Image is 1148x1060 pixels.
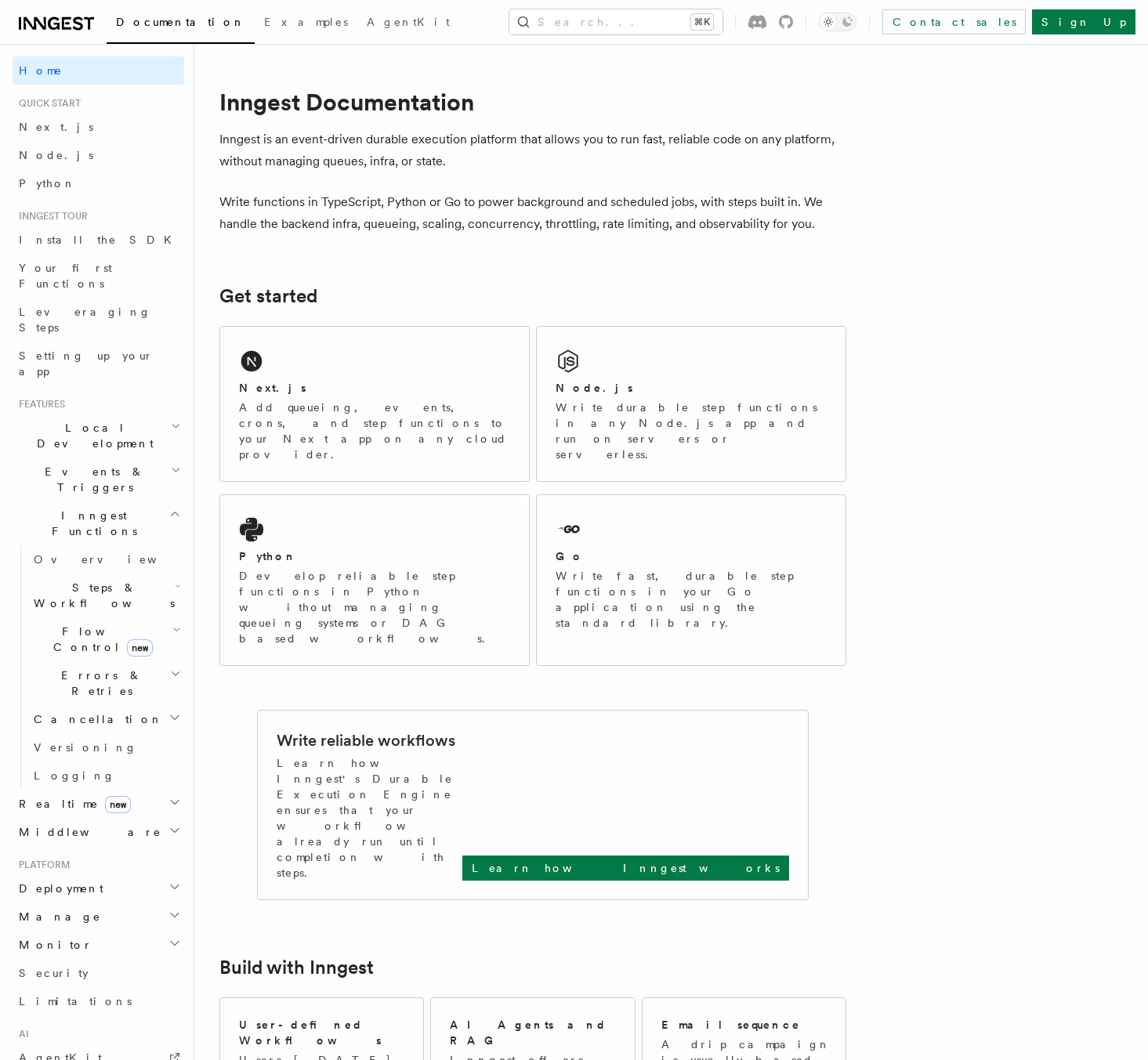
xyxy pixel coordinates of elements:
[13,931,184,959] button: Monitor
[13,881,103,896] span: Deployment
[27,661,184,705] button: Errors & Retries
[13,874,184,903] button: Deployment
[219,326,530,482] a: Next.jsAdd queueing, events, crons, and step functions to your Next app on any cloud provider.
[357,5,459,42] a: AgentKit
[19,967,89,979] span: Security
[27,545,184,573] a: Overview
[239,400,510,462] p: Add queueing, events, crons, and step functions to your Next app on any cloud provider.
[19,349,154,378] span: Setting up your app
[277,729,455,751] h2: Write reliable workflows
[13,458,184,501] button: Events & Triggers
[107,5,255,44] a: Documentation
[13,464,171,495] span: Events & Triggers
[13,141,184,169] a: Node.js
[13,226,184,254] a: Install the SDK
[27,733,184,762] a: Versioning
[462,856,789,881] a: Learn how Inngest works
[13,342,184,385] a: Setting up your app
[219,191,846,235] p: Write functions in TypeScript, Python or Go to power background and scheduled jobs, with steps bu...
[239,548,297,564] h2: Python
[219,128,846,172] p: Inngest is an event-driven durable execution platform that allows you to run fast, reliable code ...
[13,298,184,342] a: Leveraging Steps
[13,959,184,987] a: Security
[19,995,132,1008] span: Limitations
[13,818,184,846] button: Middleware
[13,169,184,197] a: Python
[1032,9,1135,34] a: Sign Up
[219,88,846,116] h1: Inngest Documentation
[19,177,76,190] span: Python
[13,903,184,931] button: Manage
[13,420,171,451] span: Local Development
[19,63,63,78] span: Home
[13,824,161,840] span: Middleware
[13,859,71,871] span: Platform
[472,860,780,876] p: Learn how Inngest works
[27,580,175,611] span: Steps & Workflows
[367,16,450,28] span: AgentKit
[255,5,357,42] a: Examples
[13,545,184,790] div: Inngest Functions
[34,769,115,782] span: Logging
[105,796,131,813] span: new
[13,398,65,411] span: Features
[34,741,137,754] span: Versioning
[19,233,181,246] span: Install the SDK
[13,501,184,545] button: Inngest Functions
[509,9,722,34] button: Search...⌘K
[13,210,88,222] span: Inngest tour
[19,149,93,161] span: Node.js
[219,285,317,307] a: Get started
[19,306,151,334] span: Leveraging Steps
[13,414,184,458] button: Local Development
[13,909,101,924] span: Manage
[13,508,169,539] span: Inngest Functions
[13,987,184,1015] a: Limitations
[219,494,530,666] a: PythonDevelop reliable step functions in Python without managing queueing systems or DAG based wo...
[27,617,184,661] button: Flow Controlnew
[536,494,846,666] a: GoWrite fast, durable step functions in your Go application using the standard library.
[556,568,827,631] p: Write fast, durable step functions in your Go application using the standard library.
[264,16,348,28] span: Examples
[882,9,1026,34] a: Contact sales
[13,113,184,141] a: Next.js
[127,639,153,657] span: new
[19,262,112,290] span: Your first Functions
[27,624,172,655] span: Flow Control
[239,568,510,646] p: Develop reliable step functions in Python without managing queueing systems or DAG based workflows.
[19,121,93,133] span: Next.js
[691,14,713,30] kbd: ⌘K
[277,755,462,881] p: Learn how Inngest's Durable Execution Engine ensures that your workflow already run until complet...
[13,937,92,953] span: Monitor
[219,957,374,979] a: Build with Inngest
[450,1017,617,1048] h2: AI Agents and RAG
[239,380,306,396] h2: Next.js
[27,711,163,727] span: Cancellation
[13,97,81,110] span: Quick start
[661,1017,801,1033] h2: Email sequence
[27,762,184,790] a: Logging
[27,667,170,699] span: Errors & Retries
[27,573,184,617] button: Steps & Workflows
[13,790,184,818] button: Realtimenew
[27,705,184,733] button: Cancellation
[13,1028,29,1040] span: AI
[34,553,195,566] span: Overview
[13,796,131,812] span: Realtime
[536,326,846,482] a: Node.jsWrite durable step functions in any Node.js app and run on servers or serverless.
[116,16,245,28] span: Documentation
[239,1017,404,1048] h2: User-defined Workflows
[556,380,633,396] h2: Node.js
[556,548,584,564] h2: Go
[819,13,856,31] button: Toggle dark mode
[556,400,827,462] p: Write durable step functions in any Node.js app and run on servers or serverless.
[13,56,184,85] a: Home
[13,254,184,298] a: Your first Functions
